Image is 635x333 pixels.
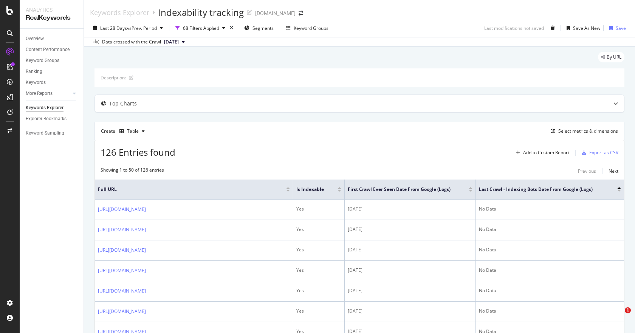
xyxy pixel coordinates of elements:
div: Keywords Explorer [26,104,63,112]
span: Last 28 Days [100,25,127,31]
div: Next [609,168,618,174]
span: Full URL [98,186,275,193]
div: Export as CSV [589,149,618,156]
a: [URL][DOMAIN_NAME] [98,206,146,213]
span: vs Prev. Period [127,25,157,31]
span: Last Crawl - Indexing Bots Date from Google (Logs) [479,186,606,193]
div: No Data [479,226,621,233]
button: Next [609,167,618,176]
div: Analytics [26,6,77,14]
div: [DATE] [348,287,472,294]
div: Overview [26,35,44,43]
button: Select metrics & dimensions [548,127,618,136]
a: Keyword Groups [26,57,78,65]
button: Keyword Groups [283,22,331,34]
div: Ranking [26,68,42,76]
div: No Data [479,206,621,212]
div: Description: [101,74,126,81]
div: [DATE] [348,246,472,253]
a: Keywords Explorer [90,8,149,17]
div: No Data [479,308,621,314]
div: 68 Filters Applied [183,25,219,31]
div: [DATE] [348,308,472,314]
button: Export as CSV [579,147,618,159]
span: 1 [625,307,631,313]
div: RealKeywords [26,14,77,22]
div: [DATE] [348,226,472,233]
div: More Reports [26,90,53,98]
div: Yes [296,287,341,294]
div: Add to Custom Report [523,150,569,155]
a: Keyword Sampling [26,129,78,137]
div: No Data [479,267,621,274]
a: [URL][DOMAIN_NAME] [98,246,146,254]
span: First Crawl Ever Seen Date from Google (Logs) [348,186,457,193]
a: [URL][DOMAIN_NAME] [98,308,146,315]
button: Last 28 DaysvsPrev. Period [90,22,166,34]
div: Yes [296,226,341,233]
div: Keyword Groups [26,57,59,65]
div: [DATE] [348,206,472,212]
div: Content Performance [26,46,70,54]
span: By URL [607,55,621,59]
div: Explorer Bookmarks [26,115,67,123]
iframe: Intercom live chat [609,307,627,325]
div: Keyword Sampling [26,129,64,137]
a: [URL][DOMAIN_NAME] [98,287,146,295]
div: [DATE] [348,267,472,274]
a: Keywords [26,79,78,87]
div: legacy label [598,52,624,62]
div: Indexability tracking [158,6,244,19]
a: [URL][DOMAIN_NAME] [98,267,146,274]
a: More Reports [26,90,71,98]
a: Keywords Explorer [26,104,78,112]
button: 68 Filters Applied [172,22,228,34]
div: Select metrics & dimensions [558,128,618,134]
div: Showing 1 to 50 of 126 entries [101,167,164,176]
div: Top Charts [109,100,137,107]
div: Yes [296,308,341,314]
div: Keywords [26,79,46,87]
button: Save [606,22,626,34]
div: Yes [296,246,341,253]
span: Segments [252,25,274,31]
a: Overview [26,35,78,43]
div: arrow-right-arrow-left [299,11,303,16]
button: Add to Custom Report [513,147,569,159]
div: Table [127,129,139,133]
div: Save [616,25,626,31]
div: Previous [578,168,596,174]
div: No Data [479,287,621,294]
div: Last modifications not saved [484,25,544,31]
a: [URL][DOMAIN_NAME] [98,226,146,234]
button: Table [116,125,148,137]
span: 2025 Aug. 22nd [164,39,179,45]
a: Ranking [26,68,78,76]
div: Keyword Groups [294,25,328,31]
a: Content Performance [26,46,78,54]
button: Segments [241,22,277,34]
span: 126 Entries found [101,146,175,158]
div: [DOMAIN_NAME] [255,9,296,17]
a: Explorer Bookmarks [26,115,78,123]
div: Save As New [573,25,600,31]
div: Yes [296,267,341,274]
div: No Data [479,246,621,253]
div: Create [101,125,148,137]
div: times [228,24,235,32]
div: Yes [296,206,341,212]
span: Is Indexable [296,186,326,193]
div: Data crossed with the Crawl [102,39,161,45]
button: [DATE] [161,37,188,46]
button: Save As New [564,22,600,34]
button: Previous [578,167,596,176]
